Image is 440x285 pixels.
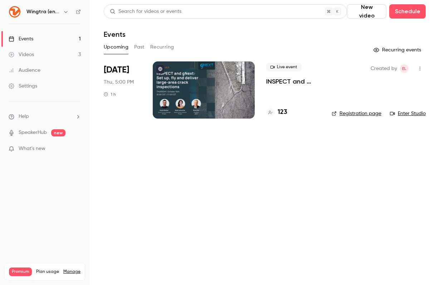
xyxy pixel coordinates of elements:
[402,64,406,73] span: EL
[278,107,287,117] h4: 123
[371,64,397,73] span: Created by
[104,91,116,97] div: 1 h
[63,269,80,275] a: Manage
[36,269,59,275] span: Plan usage
[26,8,60,15] h6: Wingtra (english)
[104,30,126,39] h1: Events
[266,107,287,117] a: 123
[104,61,141,119] div: Oct 16 Thu, 5:00 PM (Europe/Zurich)
[389,4,426,19] button: Schedule
[110,8,181,15] div: Search for videos or events
[347,4,386,19] button: New video
[19,129,47,136] a: SpeakerHub
[370,44,426,56] button: Recurring events
[9,67,40,74] div: Audience
[150,41,174,53] button: Recurring
[19,145,45,152] span: What's new
[9,6,20,17] img: Wingtra (english)
[134,41,145,53] button: Past
[19,113,29,120] span: Help
[400,64,409,73] span: Emily Loosli
[390,110,426,117] a: Enter Studio
[9,35,33,42] div: Events
[9,113,81,120] li: help-dropdown-opener
[9,82,37,90] div: Settings
[104,64,129,76] span: [DATE]
[104,79,134,86] span: Thu, 5:00 PM
[266,77,320,86] a: INSPECT and gNext: Set up, fly and deliver large-area crack inspections in a few clicks
[9,267,32,276] span: Premium
[266,63,302,71] span: Live event
[332,110,381,117] a: Registration page
[51,129,65,136] span: new
[9,51,34,58] div: Videos
[104,41,128,53] button: Upcoming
